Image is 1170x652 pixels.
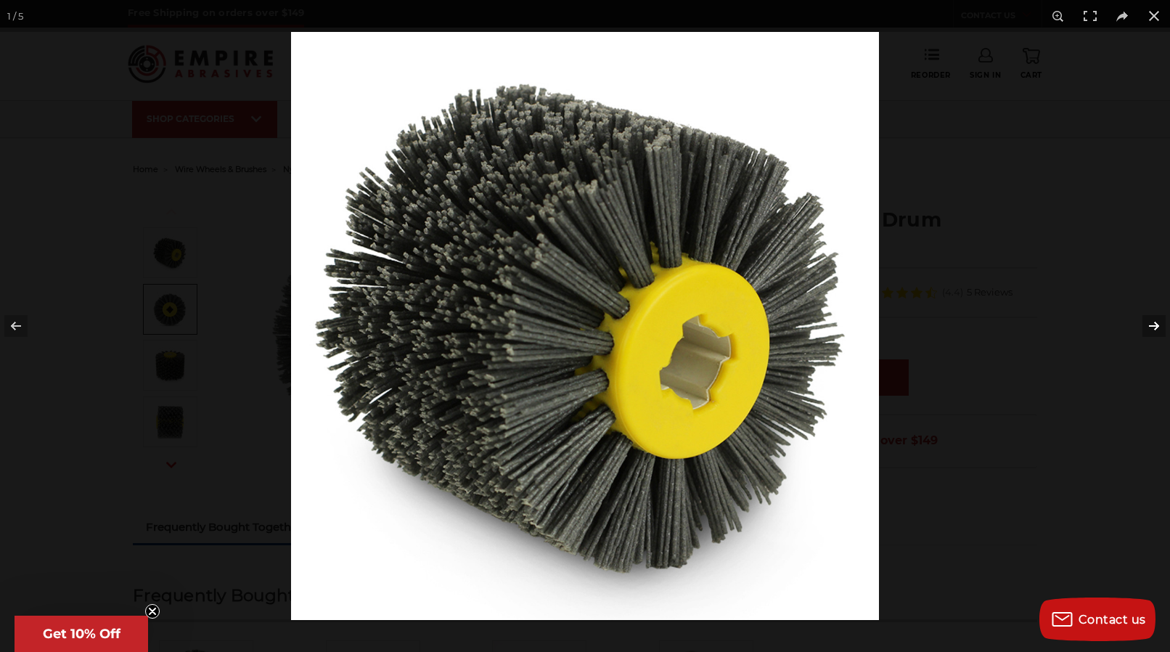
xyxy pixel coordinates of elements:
[1079,613,1146,627] span: Contact us
[291,32,879,620] img: 4.5_inch_nylon_wire_drum__84912.1582649664.jpg
[43,626,120,642] span: Get 10% Off
[145,604,160,619] button: Close teaser
[15,616,148,652] div: Get 10% OffClose teaser
[1119,290,1170,362] button: Next (arrow right)
[1039,598,1155,641] button: Contact us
